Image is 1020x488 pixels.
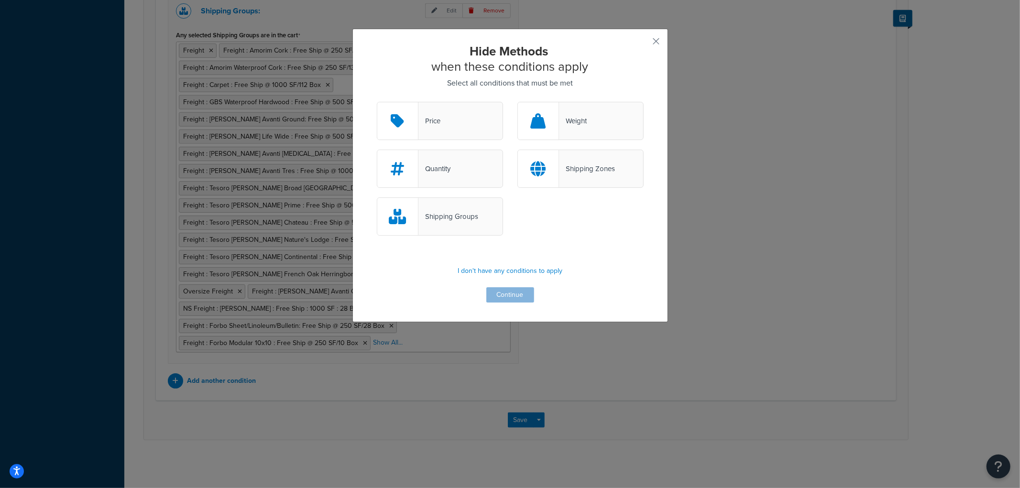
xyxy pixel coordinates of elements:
div: Shipping Zones [559,162,615,175]
div: Shipping Groups [418,210,478,223]
div: Weight [559,114,587,128]
strong: Hide Methods [470,42,548,60]
div: Quantity [418,162,450,175]
p: I don't have any conditions to apply [377,264,644,278]
div: Price [418,114,440,128]
p: Select all conditions that must be met [377,76,644,90]
h2: when these conditions apply [377,43,644,74]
